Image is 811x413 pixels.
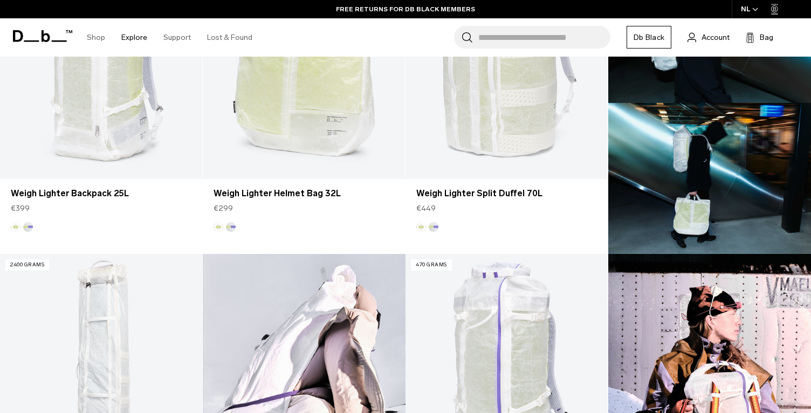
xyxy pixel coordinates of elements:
a: Support [163,18,191,57]
button: Bag [746,31,773,44]
button: Aurora [226,222,236,232]
span: €399 [11,203,30,214]
a: Weigh Lighter Backpack 25L [11,187,191,200]
a: Weigh Lighter Helmet Bag 32L [214,187,394,200]
a: Shop [87,18,105,57]
p: 2400 grams [5,259,49,271]
a: Db Black [627,26,671,49]
button: Diffusion [11,222,20,232]
a: Lost & Found [207,18,252,57]
span: Bag [760,32,773,43]
a: Weigh Lighter Split Duffel 70L [416,187,597,200]
a: FREE RETURNS FOR DB BLACK MEMBERS [336,4,475,14]
a: Explore [121,18,147,57]
a: Account [688,31,730,44]
span: €299 [214,203,233,214]
button: Diffusion [416,222,426,232]
p: 470 grams [411,259,452,271]
span: Account [702,32,730,43]
span: €449 [416,203,436,214]
nav: Main Navigation [79,18,260,57]
button: Diffusion [214,222,223,232]
button: Aurora [429,222,438,232]
button: Aurora [23,222,33,232]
